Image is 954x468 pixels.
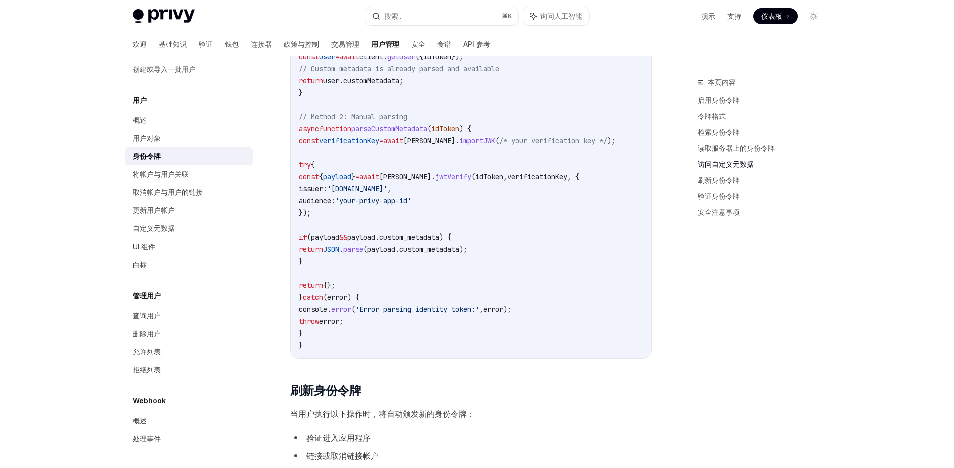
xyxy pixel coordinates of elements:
span: ( [307,232,311,242]
font: 查询用户 [133,311,161,320]
span: }); [451,52,463,61]
span: ( [495,136,499,145]
span: } [351,172,355,181]
span: ( [427,124,431,133]
font: 白标 [133,260,147,269]
font: UI 组件 [133,242,155,251]
a: 删除用户 [125,325,253,343]
font: 仪表板 [761,12,782,20]
span: jwtVerify [435,172,471,181]
span: ; [399,76,403,85]
a: 将帐户与用户关联 [125,165,253,183]
span: ( [323,293,327,302]
span: error [327,293,347,302]
font: 删除用户 [133,329,161,338]
a: 取消帐户与用户的链接 [125,183,253,201]
span: importJWK [459,136,495,145]
span: [PERSON_NAME] [403,136,455,145]
a: 概述 [125,412,253,430]
font: 用户 [133,96,147,104]
span: payload [347,232,375,242]
span: parseCustomMetadata [351,124,427,133]
span: = [335,52,339,61]
span: if [299,232,307,242]
span: async [299,124,319,133]
span: await [339,52,359,61]
span: = [379,136,383,145]
span: payload [311,232,339,242]
span: && [339,232,347,242]
span: } [299,88,303,97]
a: 验证身份令牌 [698,188,830,204]
span: parse [343,245,363,254]
span: const [299,172,319,181]
span: ( [351,305,355,314]
span: , [503,172,507,181]
a: 读取服务器上的身份令牌 [698,140,830,156]
span: ) { [459,124,471,133]
a: 检索身份令牌 [698,124,830,140]
font: 概述 [133,416,147,425]
span: . [375,232,379,242]
font: 钱包 [225,40,239,48]
a: 仪表板 [753,8,798,24]
span: client [359,52,383,61]
a: 查询用户 [125,307,253,325]
span: console [299,305,327,314]
font: Webhook [133,396,166,405]
button: 搜索...⌘K [365,7,518,25]
font: 搜索... [384,12,403,20]
span: . [339,76,343,85]
a: 允许列表 [125,343,253,361]
span: . [327,305,331,314]
span: } [299,329,303,338]
font: ⌘ [502,12,508,20]
span: getUser [387,52,415,61]
font: 检索身份令牌 [698,128,740,136]
span: 'Error parsing identity token:' [355,305,479,314]
span: ); [607,136,615,145]
span: { [311,160,315,169]
font: 链接或取消链接帐户 [306,451,379,461]
span: idToken [431,124,459,133]
a: 刷新身份令牌 [698,172,830,188]
span: , [387,184,391,193]
span: verificationKey [319,136,379,145]
span: return [299,76,323,85]
button: 切换暗模式 [806,8,822,24]
span: customMetadata [343,76,399,85]
a: 政策与控制 [284,32,319,56]
span: idToken [475,172,503,181]
a: 更新用户帐户 [125,201,253,219]
font: 本页内容 [708,78,736,86]
span: 'your-privy-app-id' [335,196,411,205]
span: catch [303,293,323,302]
span: issuer: [299,184,327,193]
font: 刷新身份令牌 [698,176,740,184]
span: user [319,52,335,61]
font: 用户管理 [371,40,399,48]
font: 政策与控制 [284,40,319,48]
span: . [395,245,399,254]
font: 验证进入应用程序 [306,433,371,443]
font: 用户对象 [133,134,161,142]
font: 取消帐户与用户的链接 [133,188,203,196]
font: 启用身份令牌 [698,96,740,104]
a: 白标 [125,256,253,274]
font: 演示 [701,12,715,20]
span: idToken [423,52,451,61]
span: payload [323,172,351,181]
span: ) { [347,293,359,302]
span: payload [367,245,395,254]
a: 概述 [125,111,253,129]
span: ; [339,317,343,326]
span: {}; [323,281,335,290]
a: 处理事件 [125,430,253,448]
span: // Method 2: Manual parsing [299,112,407,121]
a: 令牌格式 [698,108,830,124]
span: ) { [439,232,451,242]
font: 食谱 [437,40,451,48]
a: 交易管理 [331,32,359,56]
a: UI 组件 [125,238,253,256]
span: const [299,136,319,145]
